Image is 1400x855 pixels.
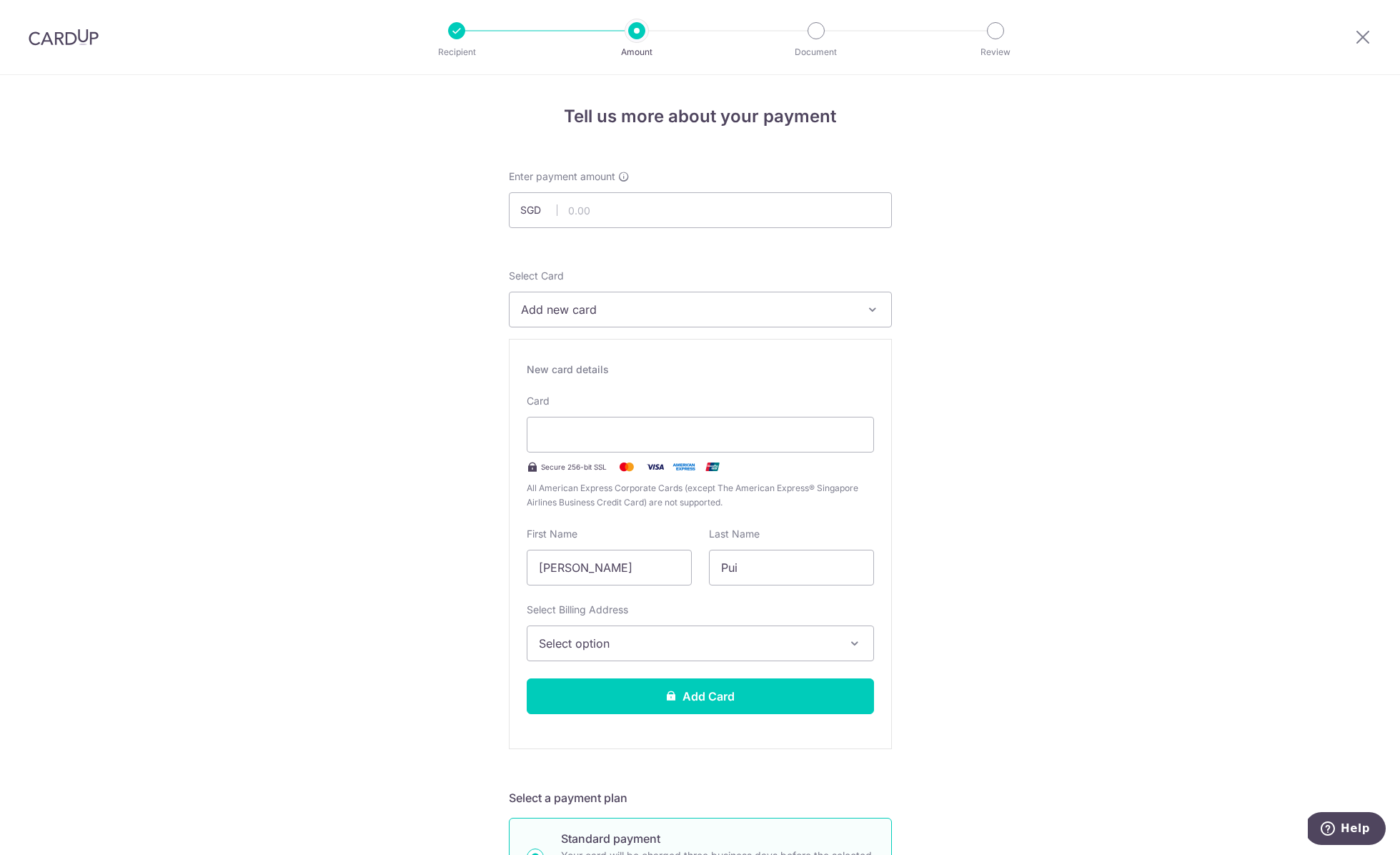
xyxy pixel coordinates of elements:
label: First Name [527,527,577,541]
img: .alt.unionpay [698,458,727,475]
span: translation missing: en.payables.payment_networks.credit_card.summary.labels.select_card [509,270,564,282]
button: Add Card [527,678,874,714]
p: Amount [584,45,690,59]
input: Cardholder Last Name [709,550,874,585]
img: Mastercard [612,458,641,475]
img: .alt.amex [670,458,698,475]
button: Select option [527,626,874,661]
iframe: Opens a widget where you can find more information [1308,812,1386,848]
p: Standard payment [561,830,874,847]
button: Add new card [509,292,892,327]
input: Cardholder First Name [527,550,692,585]
h5: Select a payment plan [509,789,892,806]
label: Card [527,394,550,408]
label: Select Billing Address [527,603,628,617]
span: Secure 256-bit SSL [541,461,607,473]
span: Enter payment amount [509,169,615,184]
img: CardUp [29,29,99,46]
p: Review [943,45,1048,59]
span: Add new card [521,301,854,318]
h4: Tell us more about your payment [509,104,892,129]
img: Visa [641,458,670,475]
iframe: Secure card payment input frame [539,426,862,443]
p: Document [763,45,869,59]
span: All American Express Corporate Cards (except The American Express® Singapore Airlines Business Cr... [527,481,874,510]
p: Recipient [404,45,510,59]
span: SGD [520,203,557,217]
span: Select option [539,635,836,652]
label: Last Name [709,527,760,541]
input: 0.00 [509,192,892,228]
div: New card details [527,362,874,377]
